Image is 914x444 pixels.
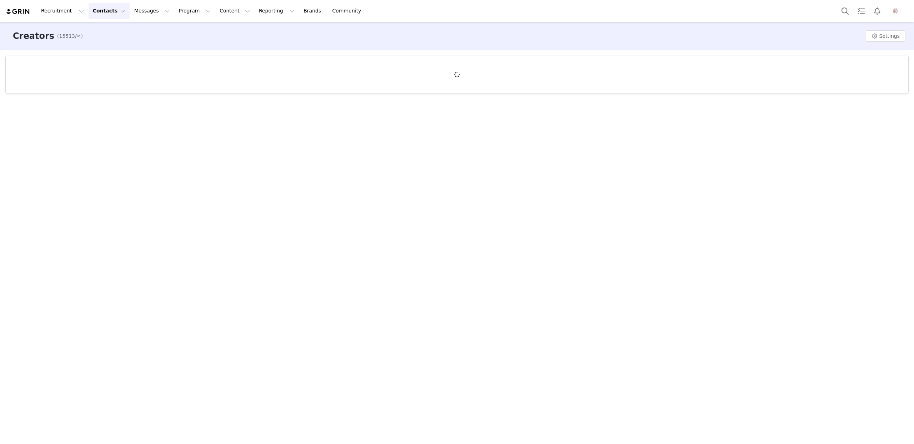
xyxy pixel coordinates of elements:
button: Messages [130,3,174,19]
button: Reporting [255,3,299,19]
button: Settings [866,30,905,42]
button: Search [837,3,853,19]
button: Content [215,3,254,19]
a: Brands [299,3,327,19]
img: grin logo [6,8,31,15]
button: Profile [885,5,908,17]
img: bf0dfcac-79dc-4025-b99b-c404a9313236.png [890,5,901,17]
a: Tasks [853,3,869,19]
button: Notifications [869,3,885,19]
h3: Creators [13,30,54,42]
button: Program [174,3,215,19]
a: Community [328,3,369,19]
button: Recruitment [37,3,88,19]
span: (15513/∞) [57,32,83,40]
button: Contacts [89,3,130,19]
